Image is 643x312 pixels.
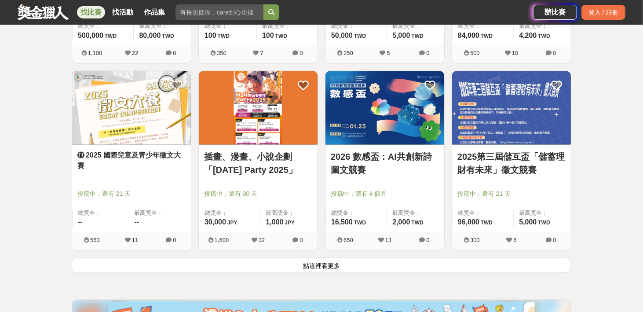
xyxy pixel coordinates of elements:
[458,209,508,217] span: 總獎金：
[175,4,263,20] input: 有長照挺你，care到心坎裡！青春出手，拍出照顧 影音徵件活動
[205,32,216,39] span: 100
[72,257,571,273] button: 點這裡看更多
[519,22,566,30] span: 最高獎金：
[88,50,102,56] span: 1,100
[105,33,117,39] span: TWD
[325,71,444,144] img: Cover Image
[78,218,83,226] span: --
[275,33,287,39] span: TWD
[553,50,556,56] span: 0
[412,33,424,39] span: TWD
[331,218,353,226] span: 16,500
[519,32,537,39] span: 4,200
[132,50,138,56] span: 22
[452,71,571,144] img: Cover Image
[205,22,251,30] span: 總獎金：
[262,32,274,39] span: 100
[458,22,508,30] span: 總獎金：
[72,71,191,145] a: Cover Image
[343,50,353,56] span: 250
[553,237,556,243] span: 0
[109,6,137,18] a: 找活動
[78,32,103,39] span: 500,000
[139,22,186,30] span: 最高獎金：
[519,218,537,226] span: 5,000
[325,71,444,145] a: Cover Image
[392,22,439,30] span: 最高獎金：
[173,237,176,243] span: 0
[260,50,263,56] span: 7
[227,220,237,226] span: JPY
[205,209,255,217] span: 總獎金：
[331,209,381,217] span: 總獎金：
[533,5,577,20] a: 辦比賽
[135,218,139,226] span: --
[259,237,265,243] span: 32
[78,209,124,217] span: 總獎金：
[139,32,161,39] span: 80,000
[538,220,550,226] span: TWD
[331,22,381,30] span: 總獎金：
[173,50,176,56] span: 0
[90,237,100,243] span: 550
[77,150,186,171] a: 2025 國際兒童及青少年徵文大賽
[354,220,366,226] span: TWD
[426,237,429,243] span: 0
[538,33,550,39] span: TWD
[387,50,390,56] span: 5
[199,71,318,145] a: Cover Image
[581,5,625,20] div: 登入 / 註冊
[77,6,105,18] a: 找比賽
[204,189,312,198] span: 投稿中：還有 30 天
[481,220,493,226] span: TWD
[140,6,168,18] a: 作品集
[392,32,410,39] span: 5,000
[457,150,566,176] a: 2025第三屆儲互盃「儲蓄理財有未來」徵文競賽
[300,50,303,56] span: 0
[470,237,480,243] span: 300
[457,189,566,198] span: 投稿中：還有 21 天
[78,22,128,30] span: 總獎金：
[266,209,312,217] span: 最高獎金：
[513,237,516,243] span: 6
[215,237,229,243] span: 1,600
[331,32,353,39] span: 50,000
[262,22,312,30] span: 最高獎金：
[385,237,391,243] span: 13
[343,237,353,243] span: 650
[412,220,424,226] span: TWD
[354,33,366,39] span: TWD
[72,71,191,144] img: Cover Image
[331,189,439,198] span: 投稿中：還有 4 個月
[512,50,518,56] span: 10
[77,189,186,198] span: 投稿中：還有 21 天
[458,218,479,226] span: 96,000
[300,237,303,243] span: 0
[285,220,295,226] span: JPY
[217,50,227,56] span: 350
[519,209,566,217] span: 最高獎金：
[481,33,493,39] span: TWD
[205,218,226,226] span: 30,000
[452,71,571,145] a: Cover Image
[204,150,312,176] a: 插畫、漫畫、小說企劃「[DATE] Party 2025」
[331,150,439,176] a: 2026 數感盃：AI共創新詩圖文競賽
[470,50,480,56] span: 500
[392,218,410,226] span: 2,000
[135,209,186,217] span: 最高獎金：
[199,71,318,144] img: Cover Image
[162,33,174,39] span: TWD
[392,209,439,217] span: 最高獎金：
[218,33,230,39] span: TWD
[266,218,283,226] span: 1,000
[426,50,429,56] span: 0
[458,32,479,39] span: 84,000
[132,237,138,243] span: 11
